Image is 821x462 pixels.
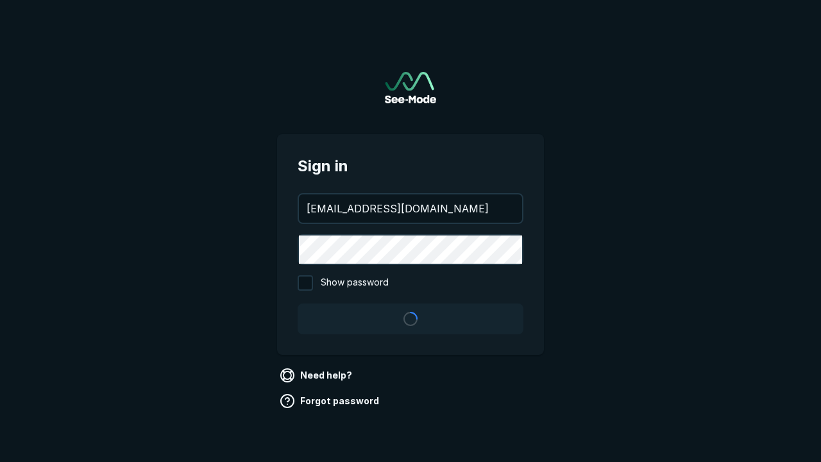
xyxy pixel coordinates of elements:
a: Need help? [277,365,357,386]
span: Show password [321,275,389,291]
input: your@email.com [299,194,522,223]
a: Forgot password [277,391,384,411]
a: Go to sign in [385,72,436,103]
span: Sign in [298,155,523,178]
img: See-Mode Logo [385,72,436,103]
